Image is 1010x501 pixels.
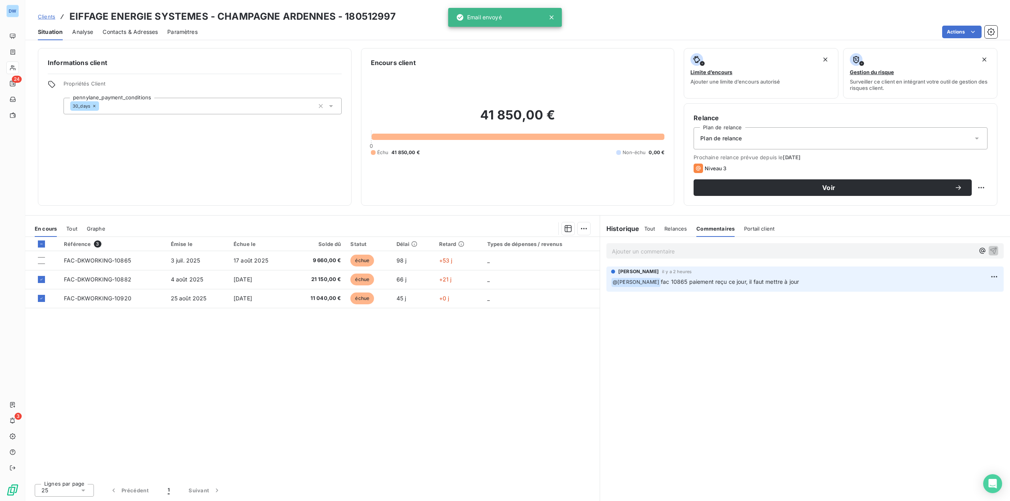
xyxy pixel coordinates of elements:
[234,295,252,302] span: [DATE]
[64,295,131,302] span: FAC-DKWORKING-10920
[850,78,991,91] span: Surveiller ce client en intégrant votre outil de gestion des risques client.
[612,278,660,287] span: @ [PERSON_NAME]
[694,154,988,160] span: Prochaine relance prévue depuis le
[694,113,988,123] h6: Relance
[623,149,645,156] span: Non-échu
[487,295,490,302] span: _
[843,48,997,99] button: Gestion du risqueSurveiller ce client en intégrant votre outil de gestion des risques client.
[371,58,416,67] h6: Encours client
[696,225,735,232] span: Commentaires
[487,257,490,264] span: _
[439,295,449,302] span: +0 j
[295,241,341,247] div: Solde dû
[439,241,478,247] div: Retard
[103,28,158,36] span: Contacts & Adresses
[397,241,430,247] div: Délai
[6,484,19,496] img: Logo LeanPay
[295,294,341,302] span: 11 040,00 €
[487,276,490,283] span: _
[64,257,131,264] span: FAC-DKWORKING-10865
[644,225,655,232] span: Tout
[234,241,285,247] div: Échue le
[64,276,131,283] span: FAC-DKWORKING-10882
[397,295,406,302] span: 45 j
[168,486,170,494] span: 1
[87,225,105,232] span: Graphe
[684,48,838,99] button: Limite d’encoursAjouter une limite d’encours autorisé
[983,474,1002,493] div: Open Intercom Messenger
[100,482,158,499] button: Précédent
[66,225,77,232] span: Tout
[99,102,105,110] input: Ajouter une valeur
[35,225,57,232] span: En cours
[700,134,742,142] span: Plan de relance
[690,78,780,85] span: Ajouter une limite d’encours autorisé
[64,240,161,248] div: Référence
[370,143,373,149] span: 0
[783,154,801,160] span: [DATE]
[41,486,48,494] span: 25
[64,80,342,91] span: Propriétés Client
[350,292,374,304] span: échue
[690,69,732,75] span: Limite d’encours
[649,149,664,156] span: 0,00 €
[397,257,407,264] span: 98 j
[38,13,55,20] span: Clients
[234,276,252,283] span: [DATE]
[694,179,972,196] button: Voir
[48,58,342,67] h6: Informations client
[15,413,22,420] span: 3
[850,69,894,75] span: Gestion du risque
[350,274,374,285] span: échue
[487,241,595,247] div: Types de dépenses / revenus
[38,13,55,20] a: Clients
[661,278,799,285] span: fac 10865 paiement reçu ce jour, il faut mettre à jour
[439,276,452,283] span: +21 j
[179,482,230,499] button: Suivant
[439,257,453,264] span: +53 j
[171,241,224,247] div: Émise le
[391,149,420,156] span: 41 850,00 €
[397,276,407,283] span: 66 j
[94,240,101,248] span: 3
[72,28,93,36] span: Analyse
[171,295,207,302] span: 25 août 2025
[703,184,954,191] span: Voir
[167,28,198,36] span: Paramètres
[234,257,268,264] span: 17 août 2025
[38,28,63,36] span: Situation
[662,269,692,274] span: il y a 2 heures
[69,9,396,24] h3: EIFFAGE ENERGIE SYSTEMES - CHAMPAGNE ARDENNES - 180512997
[600,224,640,233] h6: Historique
[371,107,665,131] h2: 41 850,00 €
[456,10,502,24] div: Email envoyé
[377,149,389,156] span: Échu
[744,225,774,232] span: Portail client
[171,257,200,264] span: 3 juil. 2025
[350,255,374,266] span: échue
[6,5,19,17] div: DW
[295,276,341,283] span: 21 150,00 €
[350,241,387,247] div: Statut
[942,26,982,38] button: Actions
[295,257,341,264] span: 9 660,00 €
[664,225,687,232] span: Relances
[171,276,204,283] span: 4 août 2025
[158,482,179,499] button: 1
[12,76,22,83] span: 24
[618,268,659,275] span: [PERSON_NAME]
[73,104,90,108] span: 30_days
[705,165,726,171] span: Niveau 3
